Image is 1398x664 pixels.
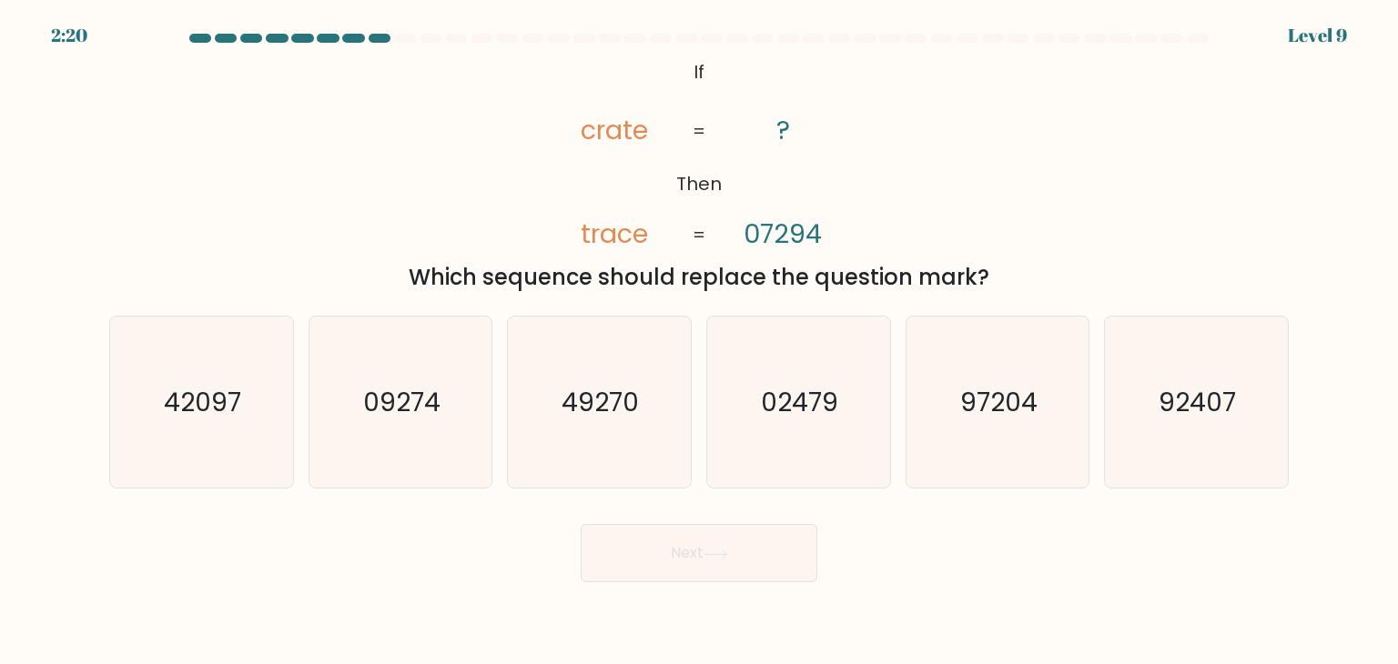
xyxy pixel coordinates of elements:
[776,112,790,148] tspan: ?
[165,384,242,420] text: 42097
[1160,384,1237,420] text: 92407
[537,55,861,254] svg: @import url('[URL][DOMAIN_NAME]);
[582,216,649,252] tspan: trace
[693,118,705,144] tspan: =
[693,222,705,247] tspan: =
[744,216,822,252] tspan: 07294
[694,59,704,85] tspan: If
[363,384,441,420] text: 09274
[1288,22,1347,49] div: Level 9
[120,261,1278,294] div: Which sequence should replace the question mark?
[762,384,839,420] text: 02479
[51,22,87,49] div: 2:20
[676,171,722,196] tspan: Then
[582,112,649,148] tspan: crate
[562,384,640,420] text: 49270
[581,524,817,582] button: Next
[960,384,1038,420] text: 97204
